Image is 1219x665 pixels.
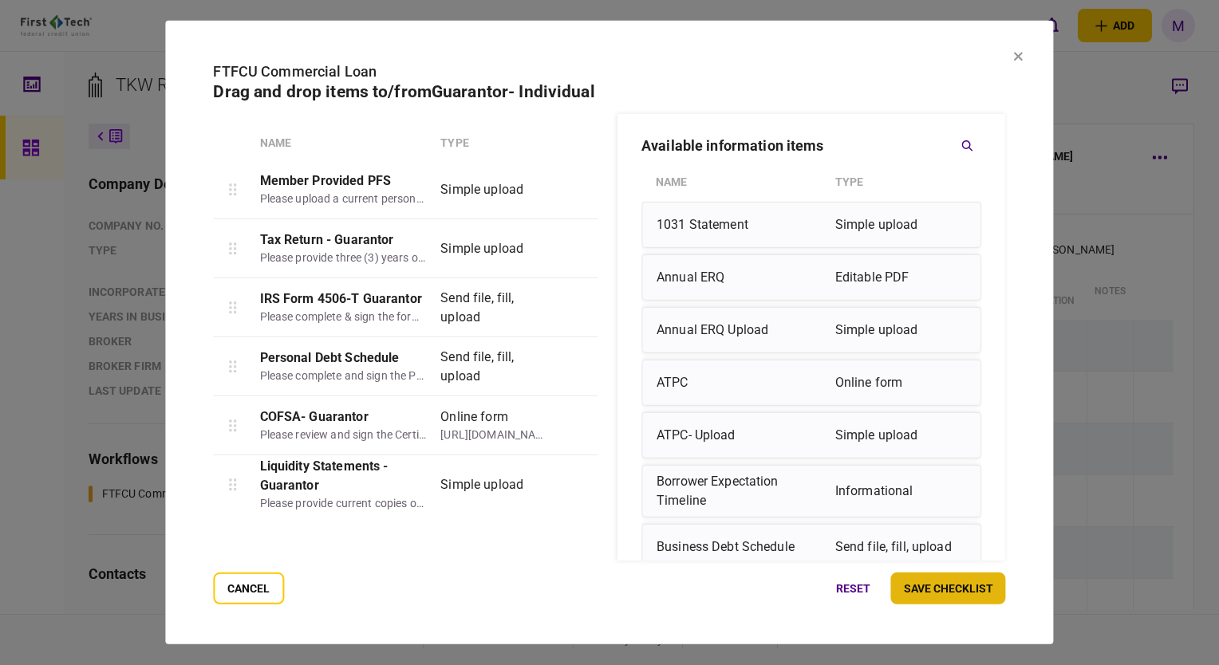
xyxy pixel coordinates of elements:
[657,209,827,241] div: 1031 Statement
[657,419,827,451] div: ATPC- Upload
[213,82,1005,102] h2: Drag and drop items to/from Guarantor- Individual
[213,573,284,604] button: cancel
[835,531,967,563] div: Send file, fill, upload
[641,202,982,248] div: 1031 StatementSimple upload
[260,230,427,250] div: Tax Return - Guarantor
[656,168,827,195] div: Name
[641,360,982,406] div: ATPCOnline form
[260,171,427,191] div: Member Provided PFS
[440,474,551,494] div: Simple upload
[440,179,551,199] div: Simple upload
[260,427,427,443] div: Please review and sign the Certificate of Financial Statement Accuracy (COFSA). The form to be co...
[657,531,827,563] div: Business Debt Schedule
[440,407,551,427] div: Online form
[260,289,427,309] div: IRS Form 4506-T Guarantor
[260,495,427,512] div: Please provide current copies of guarantor liquidity statements including recent bank/brokerage s...
[641,139,824,153] h3: available information items
[657,262,827,293] div: Annual ERQ
[260,368,427,384] div: Please complete and sign the Personal Debt Schedule.
[823,573,883,604] button: reset
[440,135,551,151] div: Type
[260,309,427,325] div: Please complete & sign the form. NOTE: Electronic signatures are not accepted.
[440,347,551,385] div: Send file, fill, upload
[835,168,968,195] div: Type
[641,465,982,517] div: Borrower Expectation TimelineInformational
[835,262,967,293] div: Editable PDF
[260,407,427,427] div: COFSA- Guarantor
[657,367,827,399] div: ATPC
[440,427,551,443] div: [URL][DOMAIN_NAME]
[641,307,982,353] div: Annual ERQ UploadSimple upload
[657,472,827,510] div: Borrower Expectation Timeline
[835,419,967,451] div: Simple upload
[891,573,1006,604] button: save checklist
[260,135,433,151] div: Name
[835,209,967,241] div: Simple upload
[440,238,551,258] div: Simple upload
[657,314,827,346] div: Annual ERQ Upload
[641,412,982,458] div: ATPC- UploadSimple upload
[835,314,967,346] div: Simple upload
[641,524,982,570] div: Business Debt ScheduleSend file, fill, upload
[260,191,427,207] div: Please upload a current personal financial statement (PFS), dated [DATE] of [DATE] date, for revi...
[260,348,427,368] div: Personal Debt Schedule
[641,254,982,301] div: Annual ERQEditable PDF
[213,61,1005,82] div: FTFCU Commercial Loan
[835,367,967,399] div: Online form
[260,250,427,266] div: Please provide three (3) years of guarantor historical information, including all schedules and K...
[260,457,427,495] div: Liquidity Statements - Guarantor
[835,472,967,510] div: Informational
[440,288,551,326] div: Send file, fill, upload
